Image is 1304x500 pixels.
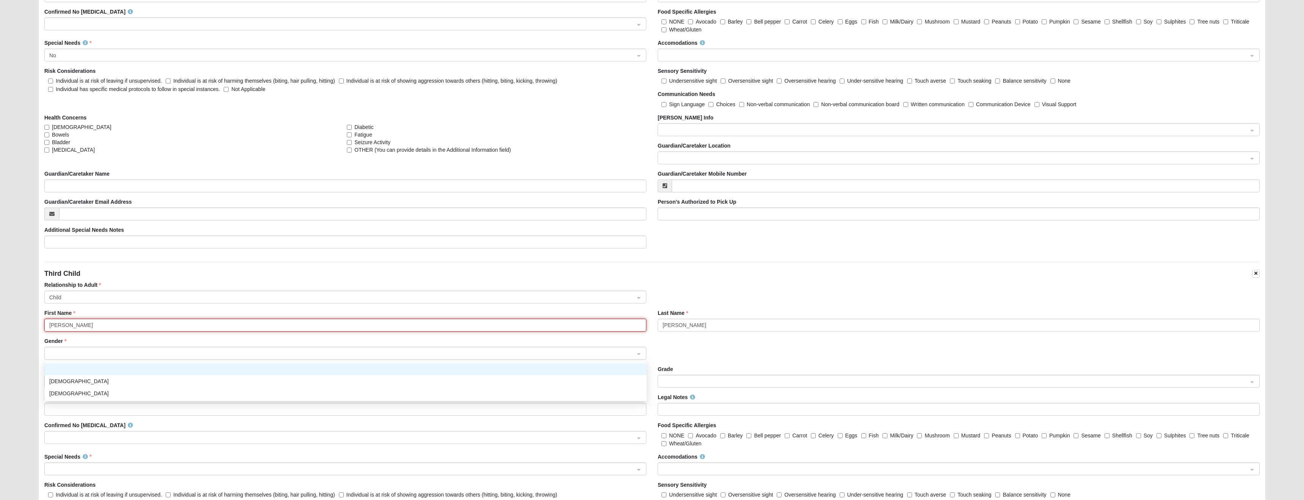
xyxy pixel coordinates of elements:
[658,365,673,373] label: Grade
[917,19,922,24] input: Mushroom
[813,102,818,107] input: Non-verbal communication board
[1223,433,1228,438] input: Triticale
[52,146,95,154] span: [MEDICAL_DATA]
[821,101,899,107] span: Non-verbal communication board
[1157,19,1161,24] input: Sulphites
[1034,102,1039,107] input: Visual Support
[44,198,132,206] label: Guardian/Caretaker Email Address
[961,19,981,25] span: Mustard
[56,492,162,498] span: Individual is at risk of leaving if unsupervised.
[907,79,912,83] input: Touch averse
[890,19,913,25] span: Milk/Dairy
[1081,19,1100,25] span: Sesame
[44,148,49,153] input: [MEDICAL_DATA]
[354,131,372,138] span: Fatigue
[838,433,843,438] input: Eggs
[746,19,751,24] input: Bell pepper
[818,432,834,439] span: Celery
[48,492,53,497] input: Individual is at risk of leaving if unsupervised.
[44,67,96,75] label: Risk Considerations
[746,433,751,438] input: Bell pepper
[728,432,743,439] span: Barley
[845,432,857,439] span: Eggs
[1144,432,1153,439] span: Soy
[728,19,743,25] span: Barley
[1003,78,1046,84] span: Balance sensitivity
[984,19,989,24] input: Peanuts
[44,125,49,130] input: [DEMOGRAPHIC_DATA]
[658,393,695,401] label: Legal Notes
[995,79,1000,83] input: Balance sensitivity
[845,19,857,25] span: Eggs
[915,78,946,84] span: Touch averse
[658,114,713,121] label: [PERSON_NAME] Info
[658,90,715,98] label: Communication Needs
[44,8,133,16] label: Confirmed No [MEDICAL_DATA]
[847,492,903,498] span: Under-sensitive hearing
[224,87,229,92] input: Not Applicable
[346,78,557,84] span: Individual is at risk of showing aggression towards others (hitting, biting, kicking, throwing)
[1015,19,1020,24] input: Potato
[882,19,887,24] input: Milk/Dairy
[669,27,702,33] span: Wheat/Gluten
[661,433,666,438] input: NONE
[44,309,75,317] label: First Name
[354,146,511,154] span: OTHER (You can provide details in the Additional Information field)
[49,377,642,385] div: [DEMOGRAPHIC_DATA]
[954,19,959,24] input: Mustard
[1223,19,1228,24] input: Triticale
[44,140,49,145] input: Bladder
[166,79,171,83] input: Individual is at risk of harming themselves (biting, hair pulling, hitting)
[1042,101,1077,107] span: Visual Support
[44,132,49,137] input: Bowels
[688,433,693,438] input: Avocado
[739,102,744,107] input: Non-verbal communication
[792,432,807,439] span: Carrot
[1105,433,1110,438] input: Shellfish
[720,433,725,438] input: Barley
[1136,433,1141,438] input: Soy
[49,51,628,60] span: No
[44,170,110,178] label: Guardian/Caretaker Name
[995,492,1000,497] input: Balance sensitivity
[48,87,53,92] input: Individual has specific medical protocols to follow in special instances.
[44,421,133,429] label: Confirmed No [MEDICAL_DATA]
[721,492,726,497] input: Oversensitive sight
[44,365,74,373] label: Birth Date
[354,138,390,146] span: Seizure Activity
[347,140,352,145] input: Seizure Activity
[861,19,866,24] input: Fish
[658,8,716,16] label: Food Specific Allergies
[44,393,70,401] label: Allergy
[721,79,726,83] input: Oversensitive sight
[661,79,666,83] input: Undersensitive sight
[658,39,705,47] label: Accomodations
[1081,432,1100,439] span: Sesame
[785,19,790,24] input: Carrot
[1197,19,1219,25] span: Tree nuts
[811,19,816,24] input: Celery
[958,492,992,498] span: Touch seaking
[847,78,903,84] span: Under-sensitive hearing
[1058,492,1070,498] span: None
[658,309,688,317] label: Last Name
[1164,19,1186,25] span: Sulphites
[1058,78,1070,84] span: None
[992,432,1011,439] span: Peanuts
[52,131,69,138] span: Bowels
[44,481,96,489] label: Risk Considerations
[728,78,773,84] span: Oversensitive sight
[869,19,879,25] span: Fish
[49,389,642,398] div: [DEMOGRAPHIC_DATA]
[925,432,950,439] span: Mushroom
[1136,19,1141,24] input: Soy
[1042,19,1047,24] input: Pumpkin
[669,19,684,25] span: NONE
[661,492,666,497] input: Undersensitive sight
[658,421,716,429] label: Food Specific Allergies
[1049,19,1070,25] span: Pumpkin
[669,440,702,447] span: Wheat/Gluten
[661,27,666,32] input: Wheat/Gluten
[747,101,810,107] span: Non-verbal communication
[954,433,959,438] input: Mustard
